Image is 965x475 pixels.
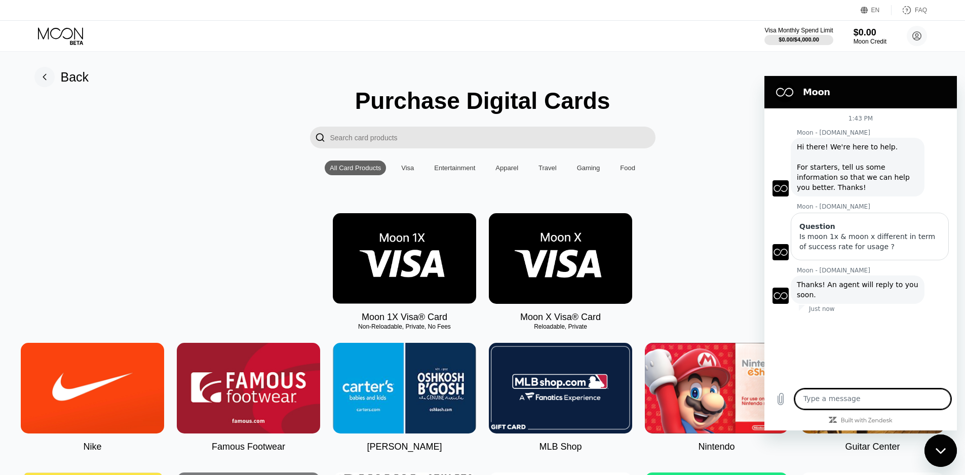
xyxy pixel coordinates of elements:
[212,442,285,452] div: Famous Footwear
[538,164,557,172] div: Travel
[854,38,886,45] div: Moon Credit
[489,323,632,330] div: Reloadable, Private
[915,7,927,14] div: FAQ
[871,7,880,14] div: EN
[333,323,476,330] div: Non-Reloadable, Private, No Fees
[61,70,89,85] div: Back
[779,36,819,43] div: $0.00 / $4,000.00
[310,127,330,148] div: 
[924,434,957,467] iframe: Button to launch messaging window, conversation in progress
[861,5,892,15] div: EN
[520,312,601,323] div: Moon X Visa® Card
[764,27,833,45] div: Visa Monthly Spend Limit$0.00/$4,000.00
[396,161,419,175] div: Visa
[572,161,605,175] div: Gaming
[325,161,386,175] div: All Card Products
[330,127,655,148] input: Search card products
[83,442,101,452] div: Nike
[355,87,610,114] div: Purchase Digital Cards
[490,161,523,175] div: Apparel
[367,442,442,452] div: [PERSON_NAME]
[854,27,886,45] div: $0.00Moon Credit
[330,164,381,172] div: All Card Products
[764,76,957,430] iframe: Messaging window
[892,5,927,15] div: FAQ
[401,164,414,172] div: Visa
[539,442,582,452] div: MLB Shop
[429,161,480,175] div: Entertainment
[764,27,833,34] div: Visa Monthly Spend Limit
[698,442,735,452] div: Nintendo
[577,164,600,172] div: Gaming
[434,164,475,172] div: Entertainment
[34,67,89,87] div: Back
[362,312,447,323] div: Moon 1X Visa® Card
[533,161,562,175] div: Travel
[620,164,635,172] div: Food
[495,164,518,172] div: Apparel
[854,27,886,38] div: $0.00
[315,132,325,143] div: 
[845,442,900,452] div: Guitar Center
[615,161,640,175] div: Food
